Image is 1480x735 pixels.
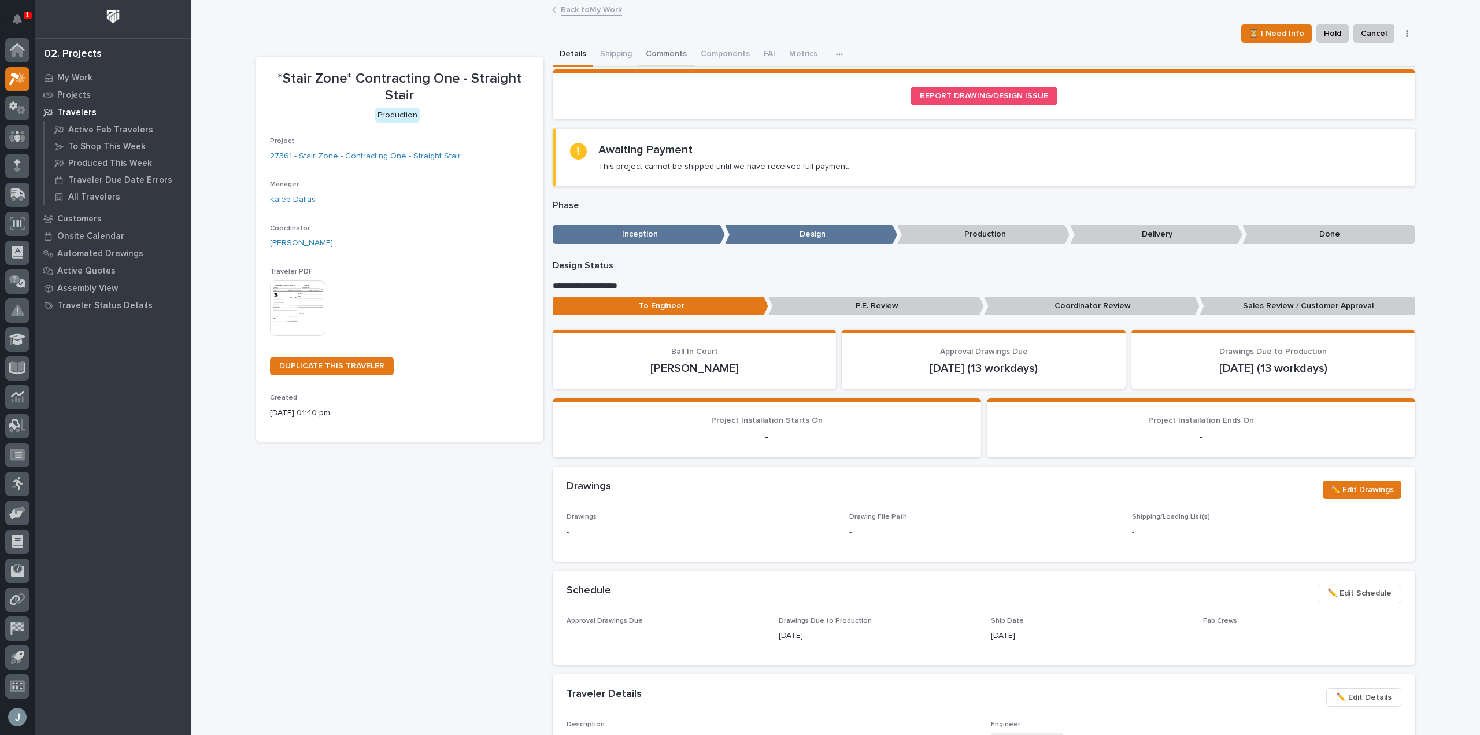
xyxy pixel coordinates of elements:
span: Created [270,394,297,401]
p: Design [725,225,897,244]
p: Projects [57,90,91,101]
p: 1 [25,11,29,19]
span: Description [567,721,605,728]
a: Projects [35,86,191,104]
span: ✏️ Edit Details [1336,690,1392,704]
span: Drawings Due to Production [779,618,872,625]
span: Project [270,138,294,145]
p: Produced This Week [68,158,152,169]
a: Travelers [35,104,191,121]
p: Sales Review / Customer Approval [1200,297,1415,316]
p: Assembly View [57,283,118,294]
a: REPORT DRAWING/DESIGN ISSUE [911,87,1057,105]
p: - [567,430,967,444]
p: - [1203,630,1401,642]
span: Drawing File Path [849,514,907,520]
div: Notifications1 [14,14,29,32]
span: Fab Crews [1203,618,1237,625]
p: Traveler Status Details [57,301,153,311]
span: Hold [1324,27,1341,40]
a: Automated Drawings [35,245,191,262]
p: Onsite Calendar [57,231,124,242]
p: - [1001,430,1401,444]
a: Traveler Status Details [35,297,191,314]
p: To Shop This Week [68,142,146,152]
span: REPORT DRAWING/DESIGN ISSUE [920,92,1048,100]
p: [PERSON_NAME] [567,361,823,375]
p: - [567,630,765,642]
button: Components [694,43,757,67]
div: Production [375,108,420,123]
p: Customers [57,214,102,224]
p: Inception [553,225,725,244]
div: 02. Projects [44,48,102,61]
p: Production [897,225,1070,244]
a: [PERSON_NAME] [270,237,333,249]
p: - [567,526,835,538]
span: Manager [270,181,299,188]
p: - [1132,526,1401,538]
span: Shipping/Loading List(s) [1132,514,1210,520]
p: Travelers [57,108,97,118]
p: Delivery [1070,225,1242,244]
span: Engineer [991,721,1020,728]
button: ⏳ I Need Info [1241,24,1312,43]
span: Approval Drawings Due [940,348,1028,356]
button: Notifications [5,7,29,31]
a: Traveler Due Date Errors [45,172,191,188]
button: Metrics [782,43,824,67]
p: [DATE] (13 workdays) [856,361,1112,375]
a: Customers [35,210,191,227]
a: Back toMy Work [561,2,622,16]
p: My Work [57,73,92,83]
p: This project cannot be shipped until we have received full payment. [598,161,849,172]
button: ✏️ Edit Drawings [1323,481,1401,499]
a: To Shop This Week [45,138,191,154]
p: Active Quotes [57,266,116,276]
span: Project Installation Ends On [1148,416,1254,424]
p: - [849,526,852,538]
img: Workspace Logo [102,6,124,27]
p: [DATE] 01:40 pm [270,407,530,419]
span: Drawings [567,514,597,520]
a: Active Quotes [35,262,191,279]
a: All Travelers [45,189,191,205]
button: ✏️ Edit Details [1326,688,1401,707]
a: My Work [35,69,191,86]
p: All Travelers [68,192,120,202]
button: Cancel [1353,24,1394,43]
span: Cancel [1361,27,1387,40]
span: DUPLICATE THIS TRAVELER [279,362,384,370]
span: Ball In Court [671,348,718,356]
p: [DATE] [991,630,1189,642]
span: Drawings Due to Production [1219,348,1327,356]
p: Coordinator Review [984,297,1200,316]
button: Comments [639,43,694,67]
p: Traveler Due Date Errors [68,175,172,186]
h2: Drawings [567,481,611,493]
a: 27361 - Stair Zone - Contracting One - Straight Stair [270,150,461,162]
span: Project Installation Starts On [711,416,823,424]
span: ✏️ Edit Drawings [1330,483,1394,497]
button: FAI [757,43,782,67]
p: Design Status [553,260,1415,271]
h2: Schedule [567,585,611,597]
span: ✏️ Edit Schedule [1327,586,1392,600]
h2: Awaiting Payment [598,143,693,157]
button: ✏️ Edit Schedule [1318,585,1401,603]
a: Onsite Calendar [35,227,191,245]
p: P.E. Review [768,297,984,316]
p: Done [1242,225,1415,244]
a: DUPLICATE THIS TRAVELER [270,357,394,375]
span: Coordinator [270,225,310,232]
a: Kaleb Dallas [270,194,316,206]
p: [DATE] (13 workdays) [1145,361,1401,375]
p: Phase [553,200,1415,211]
span: Traveler PDF [270,268,313,275]
a: Produced This Week [45,155,191,171]
p: To Engineer [553,297,768,316]
button: Hold [1316,24,1349,43]
p: [DATE] [779,630,977,642]
button: users-avatar [5,705,29,729]
p: Active Fab Travelers [68,125,153,135]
